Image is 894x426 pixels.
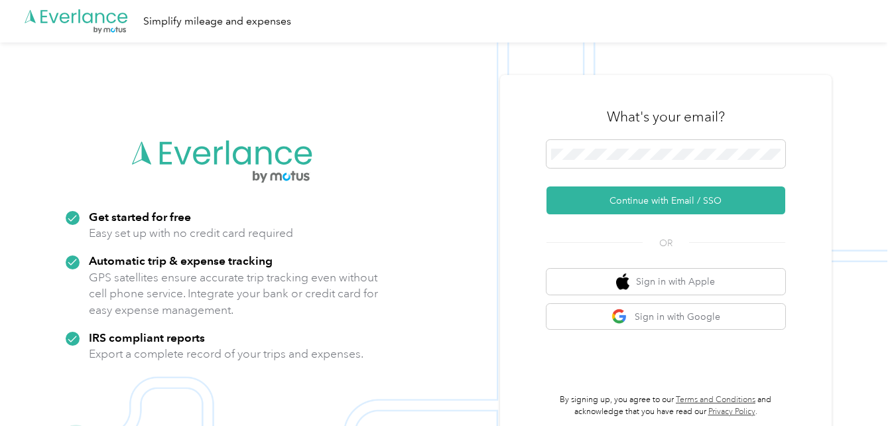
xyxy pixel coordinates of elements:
[546,304,785,330] button: google logoSign in with Google
[708,407,755,417] a: Privacy Policy
[676,395,755,405] a: Terms and Conditions
[89,346,363,362] p: Export a complete record of your trips and expenses.
[616,273,629,290] img: apple logo
[607,107,725,126] h3: What's your email?
[546,186,785,214] button: Continue with Email / SSO
[143,13,291,30] div: Simplify mileage and expenses
[611,309,628,325] img: google logo
[546,394,785,417] p: By signing up, you agree to our and acknowledge that you have read our .
[89,269,379,319] p: GPS satellites ensure accurate trip tracking even without cell phone service. Integrate your bank...
[89,330,205,344] strong: IRS compliant reports
[89,225,293,242] p: Easy set up with no credit card required
[89,253,273,267] strong: Automatic trip & expense tracking
[89,210,191,224] strong: Get started for free
[643,236,689,250] span: OR
[546,269,785,295] button: apple logoSign in with Apple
